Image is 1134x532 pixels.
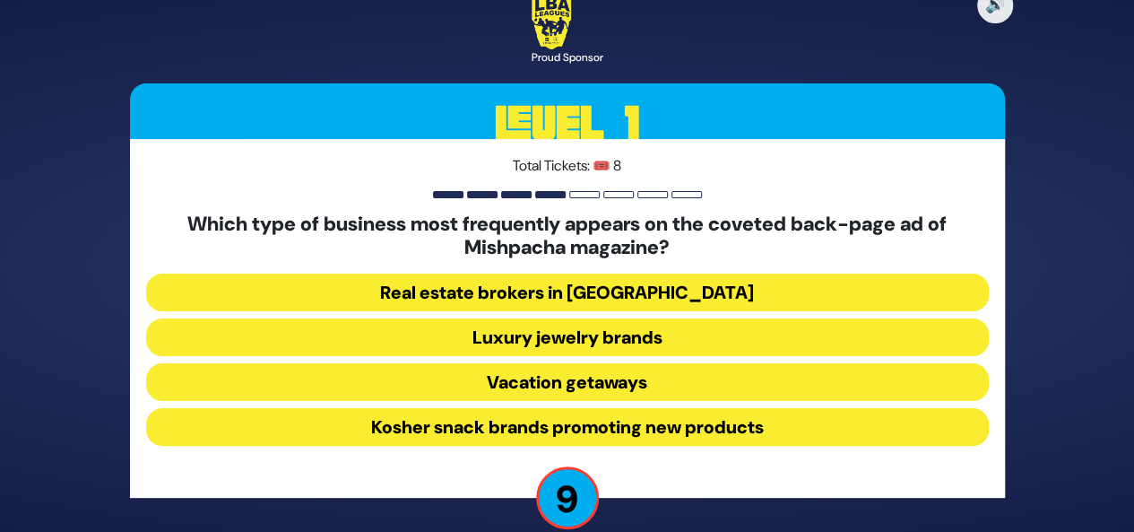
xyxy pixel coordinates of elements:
button: Vacation getaways [146,363,989,401]
p: Total Tickets: 🎟️ 8 [146,155,989,177]
h5: Which type of business most frequently appears on the coveted back-page ad of Mishpacha magazine? [146,213,989,260]
p: 9 [536,467,599,529]
button: Kosher snack brands promoting new products [146,408,989,446]
h3: Level 1 [130,83,1005,164]
div: Proud Sponsor [532,49,603,65]
button: Luxury jewelry brands [146,318,989,356]
button: Real estate brokers in [GEOGRAPHIC_DATA] [146,274,989,311]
